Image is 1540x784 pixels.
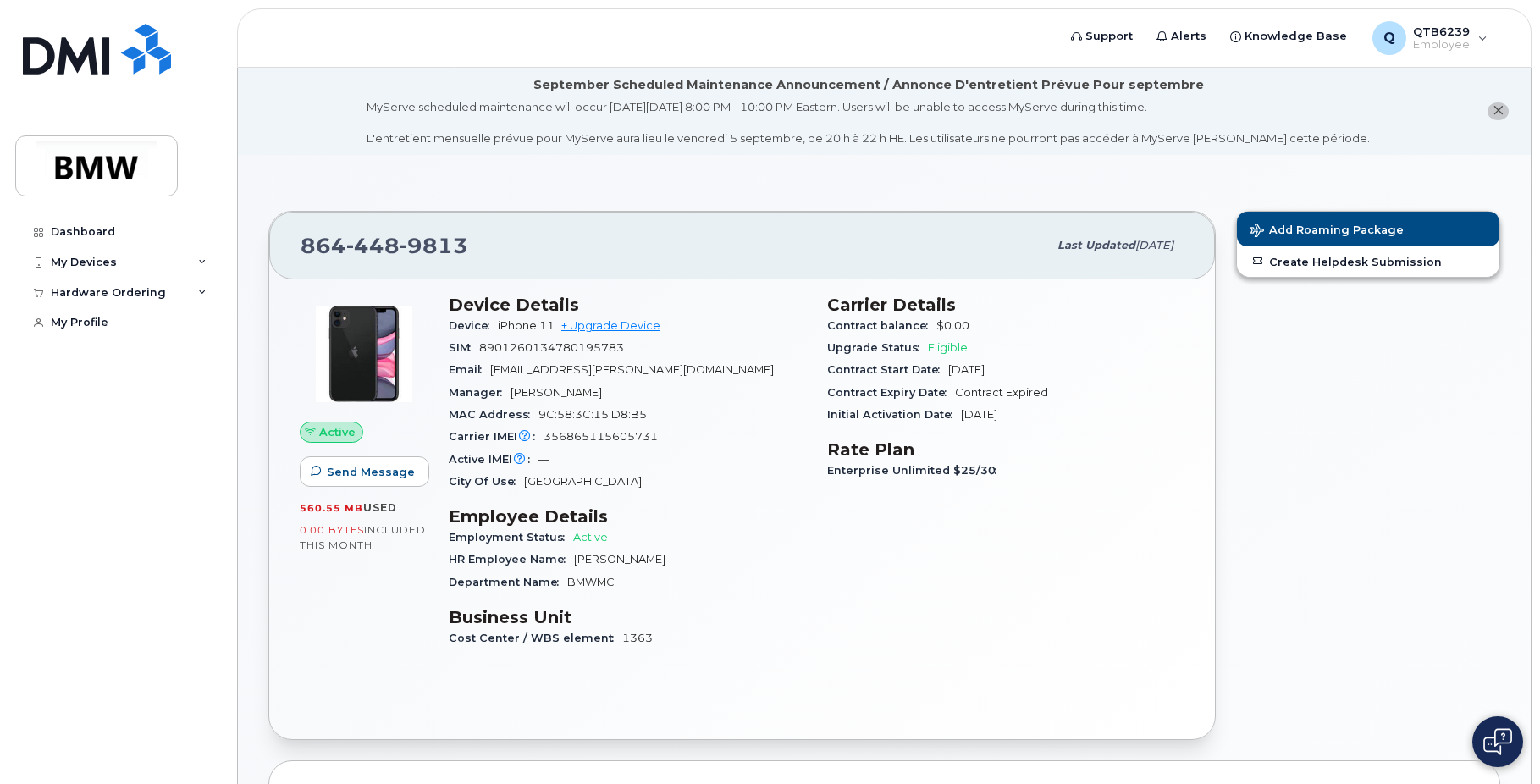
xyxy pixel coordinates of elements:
[449,506,807,527] h3: Employee Details
[827,439,1185,460] h3: Rate Plan
[538,453,549,466] span: —
[300,523,426,551] span: included this month
[449,531,573,544] span: Employment Status
[573,531,608,544] span: Active
[511,386,602,399] span: [PERSON_NAME]
[928,341,968,354] span: Eligible
[1237,246,1499,277] a: Create Helpdesk Submission
[363,501,397,514] span: used
[327,464,415,480] span: Send Message
[449,576,567,588] span: Department Name
[574,553,665,566] span: [PERSON_NAME]
[827,295,1185,315] h3: Carrier Details
[827,386,955,399] span: Contract Expiry Date
[300,456,429,487] button: Send Message
[449,295,807,315] h3: Device Details
[498,319,555,332] span: iPhone 11
[955,386,1048,399] span: Contract Expired
[449,632,622,644] span: Cost Center / WBS element
[538,408,647,421] span: 9C:58:3C:15:D8:B5
[961,408,997,421] span: [DATE]
[449,475,524,488] span: City Of Use
[449,408,538,421] span: MAC Address
[1250,224,1404,240] span: Add Roaming Package
[827,464,1005,477] span: Enterprise Unlimited $25/30
[1483,728,1512,755] img: Open chat
[827,363,948,376] span: Contract Start Date
[622,632,653,644] span: 1363
[449,386,511,399] span: Manager
[1488,102,1509,120] button: close notification
[948,363,985,376] span: [DATE]
[449,607,807,627] h3: Business Unit
[449,341,479,354] span: SIM
[544,430,658,443] span: 356865115605731
[561,319,660,332] a: + Upgrade Device
[449,430,544,443] span: Carrier IMEI
[936,319,969,332] span: $0.00
[524,475,642,488] span: [GEOGRAPHIC_DATA]
[827,408,961,421] span: Initial Activation Date
[827,319,936,332] span: Contract balance
[1237,212,1499,246] button: Add Roaming Package
[449,453,538,466] span: Active IMEI
[1057,239,1135,251] span: Last updated
[449,319,498,332] span: Device
[300,502,363,514] span: 560.55 MB
[301,233,468,258] span: 864
[300,524,364,536] span: 0.00 Bytes
[1135,239,1173,251] span: [DATE]
[367,99,1370,146] div: MyServe scheduled maintenance will occur [DATE][DATE] 8:00 PM - 10:00 PM Eastern. Users will be u...
[533,76,1204,94] div: September Scheduled Maintenance Announcement / Annonce D'entretient Prévue Pour septembre
[346,233,400,258] span: 448
[490,363,774,376] span: [EMAIL_ADDRESS][PERSON_NAME][DOMAIN_NAME]
[479,341,624,354] span: 8901260134780195783
[449,363,490,376] span: Email
[567,576,615,588] span: BMWMC
[319,424,356,440] span: Active
[313,303,415,405] img: iPhone_11.jpg
[827,341,928,354] span: Upgrade Status
[400,233,468,258] span: 9813
[449,553,574,566] span: HR Employee Name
